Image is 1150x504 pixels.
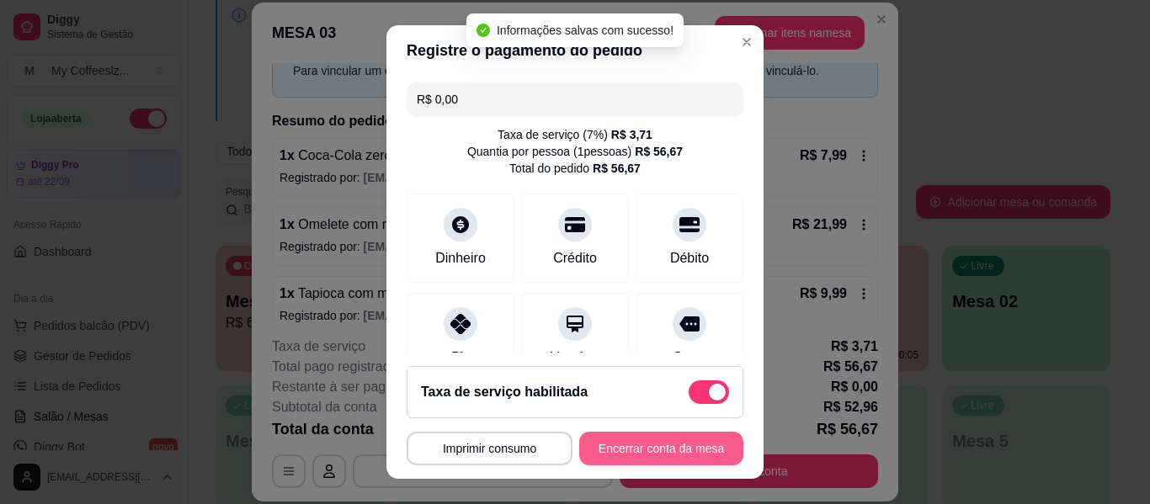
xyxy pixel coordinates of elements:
button: Encerrar conta da mesa [579,432,743,465]
h2: Taxa de serviço habilitada [421,382,588,402]
span: Informações salvas com sucesso! [497,24,673,37]
div: Dinheiro [435,248,486,268]
div: Total do pedido [509,160,641,177]
div: Outro [673,347,706,368]
div: Pix [451,347,470,368]
div: Débito [670,248,709,268]
span: check-circle [477,24,490,37]
div: R$ 56,67 [635,143,683,160]
div: R$ 56,67 [593,160,641,177]
button: Close [733,29,760,56]
div: Voucher [551,347,600,368]
input: Ex.: hambúrguer de cordeiro [417,82,733,116]
button: Imprimir consumo [407,432,572,465]
header: Registre o pagamento do pedido [386,25,764,76]
div: Taxa de serviço ( 7 %) [498,126,652,143]
div: R$ 3,71 [611,126,652,143]
div: Crédito [553,248,597,268]
div: Quantia por pessoa ( 1 pessoas) [467,143,683,160]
